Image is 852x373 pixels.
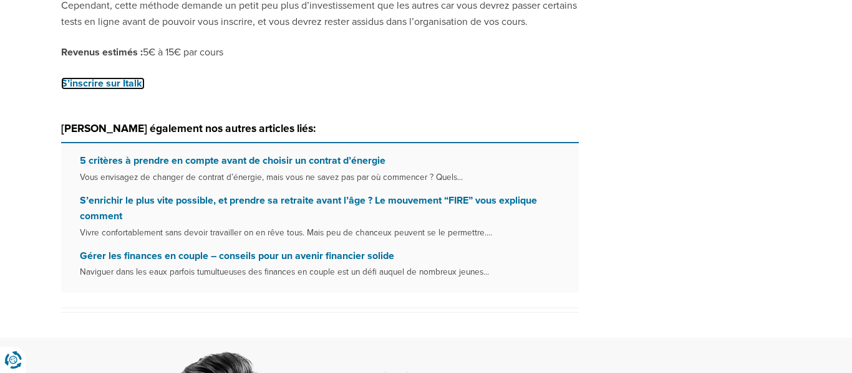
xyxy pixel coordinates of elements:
[61,119,579,143] h3: [PERSON_NAME] également nos autres articles liés:
[80,154,385,167] a: 5 critères à prendre en compte avant de choisir un contrat d’énergie
[61,46,143,59] strong: Revenus estimés :
[80,227,492,238] small: Vivre confortablement sans devoir travailler on en rêve tous. Mais peu de chanceux peuvent se le ...
[80,267,489,277] small: Naviguer dans les eaux parfois tumultueuses des finances en couple est un défi auquel de nombreux...
[61,77,145,90] a: S’inscrire sur Italki
[80,250,394,262] a: Gérer les finances en couple – conseils pour un avenir financier solide
[80,194,537,223] a: S’enrichir le plus vite possible, et prendre sa retraite avant l’âge ? Le mouvement “FIRE” vous e...
[80,172,463,182] small: Vous envisagez de changer de contrat d’énergie, mais vous ne savez pas par où commencer ? Quels...
[61,45,579,61] p: 5€ à 15€ par cours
